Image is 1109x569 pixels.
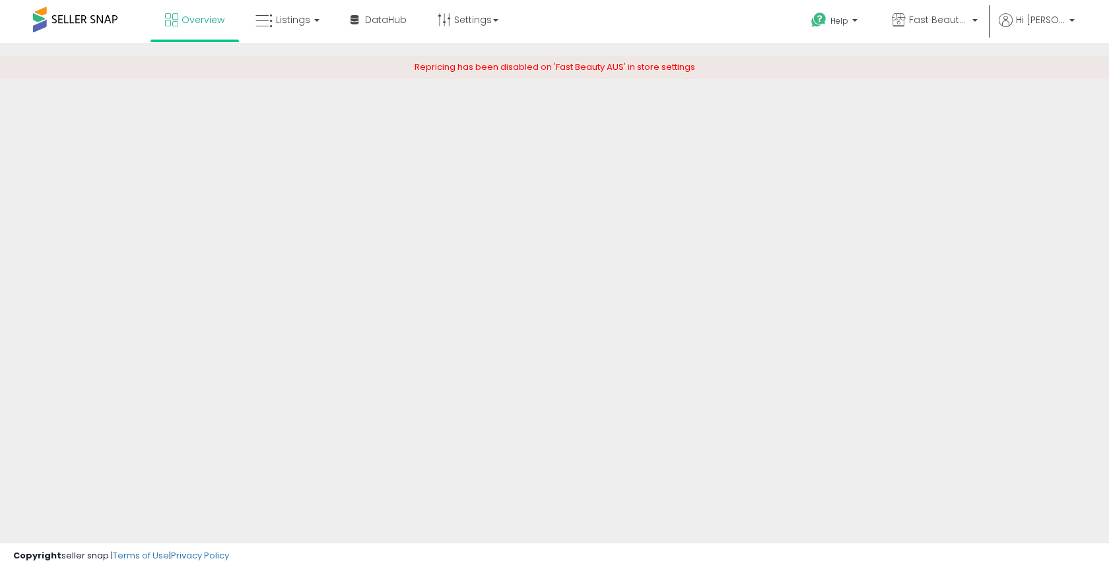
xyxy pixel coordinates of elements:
[909,13,968,26] span: Fast Beauty ([GEOGRAPHIC_DATA])
[13,550,229,562] div: seller snap | |
[811,12,827,28] i: Get Help
[182,13,224,26] span: Overview
[830,15,848,26] span: Help
[999,13,1075,43] a: Hi [PERSON_NAME]
[113,549,169,562] a: Terms of Use
[1016,13,1065,26] span: Hi [PERSON_NAME]
[276,13,310,26] span: Listings
[13,549,61,562] strong: Copyright
[171,549,229,562] a: Privacy Policy
[801,2,871,43] a: Help
[415,61,695,73] span: Repricing has been disabled on 'Fast Beauty AUS' in store settings
[365,13,407,26] span: DataHub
